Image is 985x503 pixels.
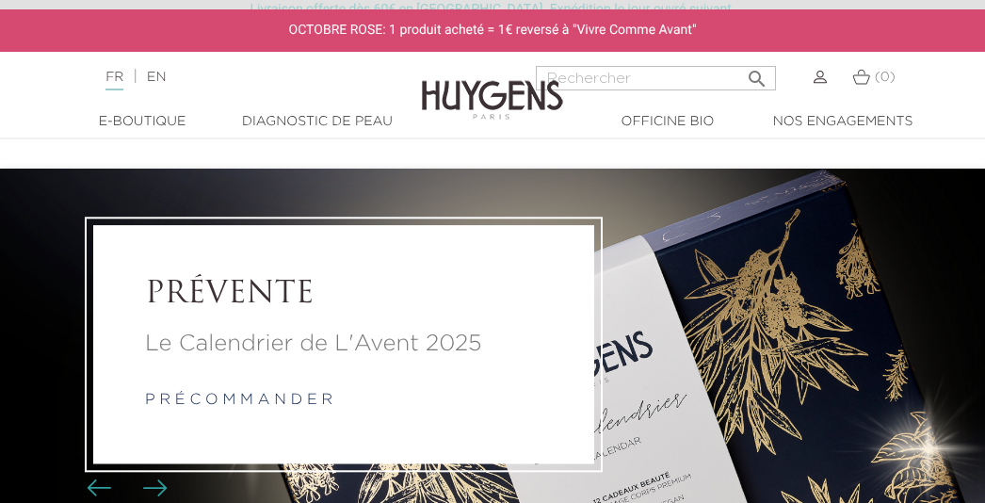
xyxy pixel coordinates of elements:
[740,60,774,86] button: 
[580,112,755,132] a: Officine Bio
[536,66,776,90] input: Rechercher
[422,50,563,122] img: Huygens
[875,71,896,84] span: (0)
[230,112,405,132] a: Diagnostic de peau
[105,71,123,90] a: FR
[755,112,930,132] a: Nos engagements
[145,277,542,313] a: PRÉVENTE
[94,475,155,503] div: Boutons du carrousel
[145,328,542,362] a: Le Calendrier de L'Avent 2025
[746,62,768,85] i: 
[145,394,332,409] a: p r é c o m m a n d e r
[55,112,230,132] a: E-Boutique
[147,71,166,84] a: EN
[96,66,396,89] div: |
